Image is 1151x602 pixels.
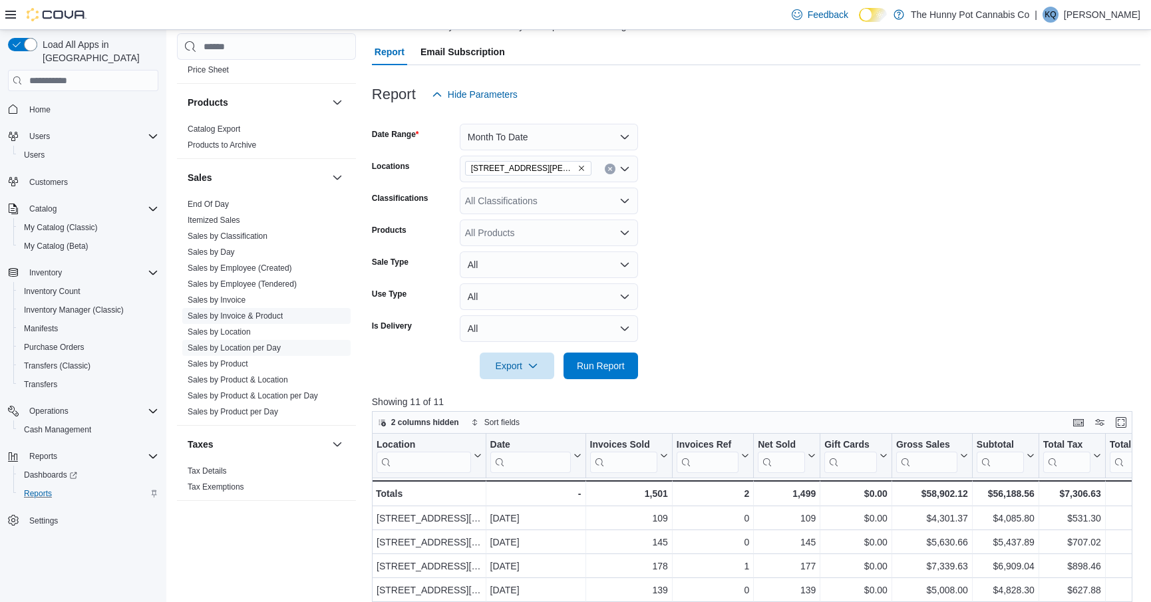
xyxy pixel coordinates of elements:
[19,321,158,337] span: Manifests
[426,81,523,108] button: Hide Parameters
[24,265,67,281] button: Inventory
[24,342,84,353] span: Purchase Orders
[177,62,356,83] div: Pricing
[188,124,240,134] a: Catalog Export
[24,512,158,529] span: Settings
[1043,486,1101,502] div: $7,306.63
[372,225,407,235] label: Products
[3,200,164,218] button: Catalog
[188,359,248,369] a: Sales by Product
[1045,7,1056,23] span: KQ
[786,1,854,28] a: Feedback
[13,146,164,164] button: Users
[188,311,283,321] a: Sales by Invoice & Product
[13,218,164,237] button: My Catalog (Classic)
[377,582,482,598] div: [STREET_ADDRESS][PERSON_NAME]
[619,164,630,174] button: Open list of options
[896,439,957,452] div: Gross Sales
[329,170,345,186] button: Sales
[29,104,51,115] span: Home
[188,391,318,400] a: Sales by Product & Location per Day
[188,263,292,273] span: Sales by Employee (Created)
[677,510,749,526] div: 0
[824,439,877,452] div: Gift Cards
[758,510,816,526] div: 109
[677,439,739,452] div: Invoices Ref
[490,534,581,550] div: [DATE]
[188,327,251,337] span: Sales by Location
[448,88,518,101] span: Hide Parameters
[589,439,657,452] div: Invoices Sold
[824,486,888,502] div: $0.00
[188,343,281,353] a: Sales by Location per Day
[377,510,482,526] div: [STREET_ADDRESS][PERSON_NAME]
[24,448,63,464] button: Reports
[19,339,90,355] a: Purchase Orders
[188,96,228,109] h3: Products
[188,65,229,75] a: Price Sheet
[977,582,1035,598] div: $4,828.30
[13,301,164,319] button: Inventory Manager (Classic)
[3,263,164,282] button: Inventory
[471,162,575,175] span: [STREET_ADDRESS][PERSON_NAME]
[677,582,749,598] div: 0
[329,436,345,452] button: Taxes
[758,534,816,550] div: 145
[13,420,164,439] button: Cash Management
[24,513,63,529] a: Settings
[484,417,520,428] span: Sort fields
[677,534,749,550] div: 0
[677,439,739,473] div: Invoices Ref
[188,231,267,241] span: Sales by Classification
[589,582,667,598] div: 139
[372,321,412,331] label: Is Delivery
[29,267,62,278] span: Inventory
[375,39,405,65] span: Report
[677,486,749,502] div: 2
[24,265,158,281] span: Inventory
[373,414,464,430] button: 2 columns hidden
[19,358,158,374] span: Transfers (Classic)
[896,510,968,526] div: $4,301.37
[19,321,63,337] a: Manifests
[188,466,227,476] a: Tax Details
[29,204,57,214] span: Catalog
[824,558,888,574] div: $0.00
[3,127,164,146] button: Users
[589,510,667,526] div: 109
[372,395,1140,408] p: Showing 11 of 11
[1092,414,1108,430] button: Display options
[19,238,94,254] a: My Catalog (Beta)
[1035,7,1037,23] p: |
[24,102,56,118] a: Home
[188,140,256,150] a: Products to Archive
[490,582,581,598] div: [DATE]
[24,361,90,371] span: Transfers (Classic)
[188,215,240,226] span: Itemized Sales
[188,247,235,257] span: Sales by Day
[420,39,505,65] span: Email Subscription
[372,193,428,204] label: Classifications
[37,38,158,65] span: Load All Apps in [GEOGRAPHIC_DATA]
[377,439,471,473] div: Location
[577,164,585,172] button: Remove 100 Jamieson Pkwy from selection in this group
[372,289,407,299] label: Use Type
[188,295,246,305] a: Sales by Invoice
[188,200,229,209] a: End Of Day
[466,414,525,430] button: Sort fields
[24,286,81,297] span: Inventory Count
[3,511,164,530] button: Settings
[188,279,297,289] a: Sales by Employee (Tendered)
[188,482,244,492] a: Tax Exemptions
[808,8,848,21] span: Feedback
[24,403,158,419] span: Operations
[377,558,482,574] div: [STREET_ADDRESS][PERSON_NAME]
[19,238,158,254] span: My Catalog (Beta)
[577,359,625,373] span: Run Report
[460,315,638,342] button: All
[460,283,638,310] button: All
[19,486,158,502] span: Reports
